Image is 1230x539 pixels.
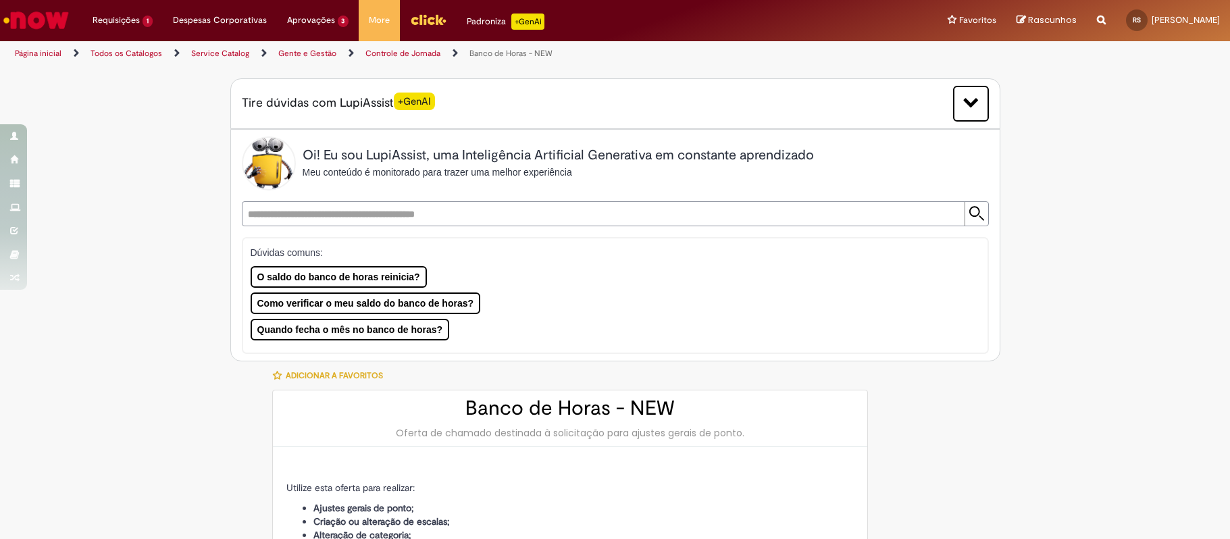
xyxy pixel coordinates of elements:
a: Banco de Horas - NEW [469,48,553,59]
button: Adicionar a Favoritos [272,361,390,390]
button: Como verificar o meu saldo do banco de horas? [251,292,481,314]
a: Service Catalog [191,48,249,59]
a: Controle de Jornada [365,48,440,59]
span: Utilize esta oferta para realizar: [286,482,415,494]
p: +GenAi [511,14,544,30]
span: Despesas Corporativas [173,14,267,27]
div: Padroniza [467,14,544,30]
button: Quando fecha o mês no banco de horas? [251,319,450,340]
img: Lupi [242,136,296,190]
img: ServiceNow [1,7,71,34]
img: click_logo_yellow_360x200.png [410,9,446,30]
span: Favoritos [959,14,996,27]
span: Meu conteúdo é monitorado para trazer uma melhor experiência [303,167,572,178]
span: 1 [143,16,153,27]
h2: Banco de Horas - NEW [286,397,854,419]
span: More [369,14,390,27]
a: Gente e Gestão [278,48,336,59]
span: +GenAI [394,93,436,109]
p: Dúvidas comuns: [251,246,963,259]
span: Rascunhos [1028,14,1077,26]
a: Rascunhos [1017,14,1077,27]
h2: Oi! Eu sou LupiAssist, uma Inteligência Artificial Generativa em constante aprendizado [303,148,814,163]
span: [PERSON_NAME] [1152,14,1220,26]
a: Todos os Catálogos [91,48,162,59]
strong: Ajustes gerais de ponto; [313,502,414,514]
span: Adicionar a Favoritos [286,370,383,381]
strong: Criação ou alteração de escalas; [313,515,450,528]
button: O saldo do banco de horas reinicia? [251,266,427,288]
span: Aprovações [287,14,335,27]
span: RS [1133,16,1141,24]
span: Requisições [93,14,140,27]
input: Submit [965,202,988,226]
ul: Trilhas de página [10,41,810,66]
div: Oferta de chamado destinada à solicitação para ajustes gerais de ponto. [286,426,854,440]
span: 3 [338,16,349,27]
span: Tire dúvidas com LupiAssist [242,95,436,111]
a: Página inicial [15,48,61,59]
